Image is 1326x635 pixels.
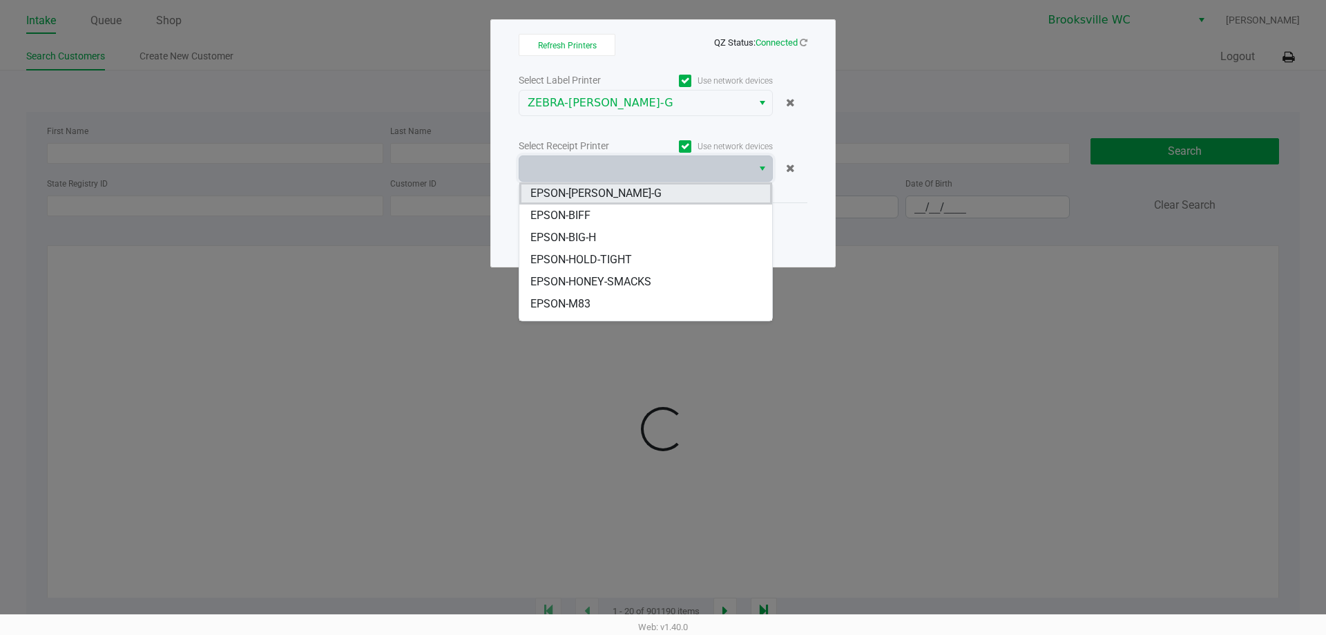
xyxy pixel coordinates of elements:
button: Select [752,156,772,181]
button: Select [752,91,772,115]
span: Refresh Printers [538,41,597,50]
span: ZEBRA-[PERSON_NAME]-G [528,95,744,111]
span: Connected [756,37,798,48]
span: EPSON-HOLD-TIGHT [530,252,632,268]
span: EPSON-M83 [530,296,590,312]
span: QZ Status: [714,37,807,48]
span: EPSON-BIFF [530,207,590,224]
span: Web: v1.40.0 [638,622,688,632]
label: Use network devices [646,75,773,87]
label: Use network devices [646,140,773,153]
span: EPSON-[PERSON_NAME]-G [530,185,662,202]
span: EPSON-BIG-H [530,229,596,246]
div: Select Receipt Printer [519,139,646,153]
div: Select Label Printer [519,73,646,88]
button: Refresh Printers [519,34,615,56]
span: EPSON-PEABODY [530,318,617,334]
span: EPSON-HONEY-SMACKS [530,274,651,290]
